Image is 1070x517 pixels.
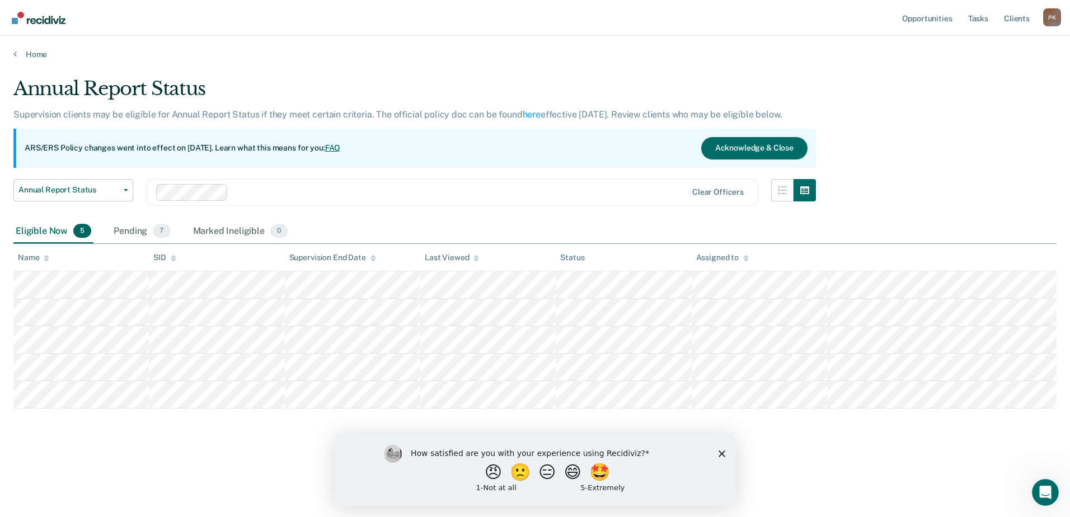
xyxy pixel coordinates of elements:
[335,434,735,506] iframe: Survey by Kim from Recidiviz
[191,219,290,244] div: Marked Ineligible0
[701,137,808,159] button: Acknowledge & Close
[13,219,93,244] div: Eligible Now5
[111,219,172,244] div: Pending7
[325,143,341,152] a: FAQ
[560,253,584,262] div: Status
[13,77,816,109] div: Annual Report Status
[73,224,91,238] span: 5
[270,224,288,238] span: 0
[13,49,1057,59] a: Home
[12,12,65,24] img: Recidiviz
[153,253,176,262] div: SID
[1032,479,1059,506] iframe: Intercom live chat
[153,224,170,238] span: 7
[425,253,479,262] div: Last Viewed
[289,253,376,262] div: Supervision End Date
[696,253,749,262] div: Assigned to
[18,253,49,262] div: Name
[13,179,133,201] button: Annual Report Status
[25,143,340,154] p: ARS/ERS Policy changes went into effect on [DATE]. Learn what this means for you:
[18,185,119,195] span: Annual Report Status
[13,109,782,120] p: Supervision clients may be eligible for Annual Report Status if they meet certain criteria. The o...
[523,109,541,120] a: here
[692,187,744,197] div: Clear officers
[1043,8,1061,26] button: Profile dropdown button
[1043,8,1061,26] div: P K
